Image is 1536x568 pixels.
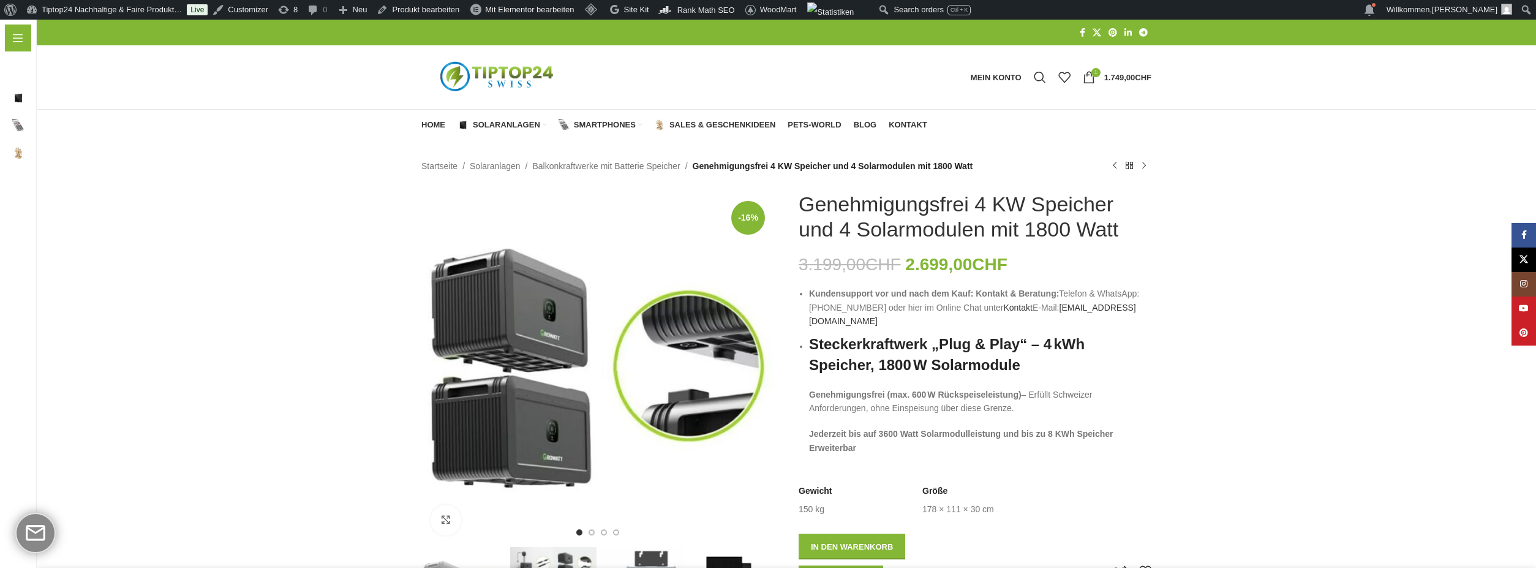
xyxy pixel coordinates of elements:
a: LinkedIn Social Link [1121,25,1135,41]
a: Facebook Social Link [1512,223,1536,248]
a: Sales & Geschenkideen [654,113,775,137]
strong: Genehmigungsfrei (max. 600 W Rückspeiseleistung) [809,390,1022,399]
a: Pinterest Social Link [1512,321,1536,346]
nav: Breadcrumb [421,159,973,173]
a: Solaranlagen [470,159,521,173]
span: Smartphones [574,120,636,130]
bdi: 1.749,00 [1104,73,1151,82]
img: Sales & Geschenkideen [654,119,665,131]
a: X Social Link [1512,248,1536,272]
b: Jederzeit bis auf 3600 Watt Solarmodulleistung und bis zu 8 KWh Speicher Erweiterbar [809,429,1113,452]
bdi: 3.199,00 [799,255,901,274]
span: Kontakt [889,120,927,130]
a: Logo der Website [421,72,574,81]
a: Pets-World [788,113,841,137]
a: Pinterest Social Link [1105,25,1121,41]
span: Ctrl + K [951,7,968,13]
span: CHF [865,255,901,274]
span: Rank Math SEO [677,6,735,15]
li: Go to slide 4 [613,529,619,536]
span: Genehmigungsfrei 4 KW Speicher und 4 Solarmodulen mit 1800 Watt [693,159,973,173]
span: Sales & Geschenkideen [669,120,775,130]
span: -16% [731,201,765,235]
a: Suche [1028,65,1052,89]
a: Startseite [421,159,457,173]
span: Größe [922,485,947,498]
a: Kontakt [1003,303,1032,312]
a: Blog [854,113,877,137]
a: Nächstes Produkt [1137,159,1151,173]
li: Telefon & WhatsApp: [PHONE_NUMBER] oder hier im Online Chat unter E-Mail: [809,287,1151,328]
a: Telegram Social Link [1135,25,1151,41]
img: Aufrufe der letzten 48 Stunden. Klicke hier für weitere Jetpack-Statistiken. [807,2,854,22]
li: Go to slide 2 [589,529,595,536]
a: Smartphones [559,113,642,137]
span: CHF [972,255,1007,274]
a: Instagram Social Link [1512,272,1536,297]
span: [PERSON_NAME] [1432,5,1497,14]
a: Balkonkraftwerke mit Batterie Speicher [532,159,680,173]
a: Solaranlagen [457,113,546,137]
td: 178 × 111 × 30 cm [922,504,994,516]
div: 1 / 4 [420,192,775,545]
strong: Kontakt & Beratung: [976,289,1059,298]
p: – Erfüllt Schweizer Anforderungen, ohne Einspeisung über diese Grenze. [809,388,1151,415]
strong: Kundensupport vor und nach dem Kauf: [809,289,973,298]
span: Mit Elementor bearbeiten [485,5,574,14]
span: CHF [1135,73,1151,82]
span: Site Kit [624,5,649,14]
td: 150 kg [799,504,824,516]
a: Live [187,4,208,15]
span: Gewicht [799,485,832,498]
a: YouTube Social Link [1512,297,1536,321]
div: Hauptnavigation [415,113,933,137]
div: Meine Wunschliste [1052,65,1077,89]
li: Go to slide 3 [601,529,607,536]
img: Solaranlagen [457,119,469,131]
img: Smartphones [559,119,570,131]
a: Facebook Social Link [1076,25,1089,41]
a: [EMAIL_ADDRESS][DOMAIN_NAME] [809,303,1136,326]
span: Pets-World [788,120,841,130]
a: Mein Konto [965,65,1028,89]
a: Vorheriges Produkt [1107,159,1122,173]
h2: Steckerkraftwerk „Plug & Play“ – 4 kWh Speicher, 1800 W Solarmodule [809,334,1151,375]
a: 1 1.749,00CHF [1077,65,1158,89]
a: Home [421,113,445,137]
span: Solaranlagen [473,120,540,130]
span: Blog [854,120,877,130]
h1: Genehmigungsfrei 4 KW Speicher und 4 Solarmodulen mit 1800 Watt [799,192,1151,242]
a: Kontakt [889,113,927,137]
img: Noah_Growatt_2000_2 [421,192,774,545]
a: X Social Link [1089,25,1105,41]
table: Produktdetails [799,485,1151,515]
button: In den Warenkorb [799,534,905,559]
span: 1 [1091,68,1101,77]
li: Go to slide 1 [576,529,582,536]
bdi: 2.699,00 [905,255,1007,274]
span: Home [421,120,445,130]
span: Mein Konto [971,74,1022,81]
